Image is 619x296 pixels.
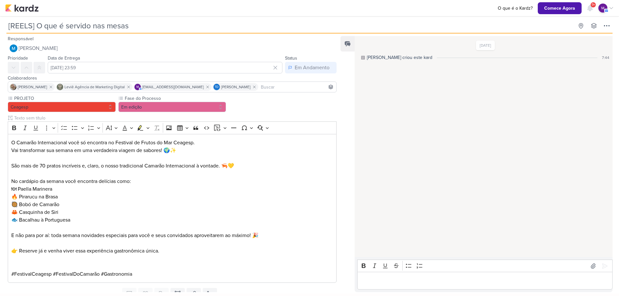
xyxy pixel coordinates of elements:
[538,2,582,14] button: Comece Agora
[295,64,329,72] div: Em Andamento
[495,5,535,12] a: O que é o Kardz?
[357,272,613,290] div: Editor editing area: main
[285,62,337,73] button: Em Andamento
[602,55,609,61] div: 7:44
[124,95,226,102] label: Fase do Processo
[11,139,333,147] p: O Camarão Internacional você só encontra no Festival de Frutos do Mar Ceagesp.
[11,232,333,239] p: E não para por aí: toda semana novidades especiais para você e seus convidados aproveitarem ao má...
[48,62,282,73] input: Select a date
[8,121,337,134] div: Editor toolbar
[136,86,139,89] p: m
[14,95,116,102] label: PROJETO
[8,75,337,81] div: Colaboradores
[13,115,337,121] input: Texto sem título
[11,147,333,154] p: Vai transformar sua semana em uma verdadeira viagem de sabores! 🌍✨
[8,55,28,61] label: Prioridade
[5,4,39,12] img: kardz.app
[8,134,337,283] div: Editor editing area: main
[260,83,335,91] input: Buscar
[285,55,297,61] label: Status
[18,84,47,90] span: [PERSON_NAME]
[11,247,333,255] p: 👉 Reserve já e venha viver essa experiência gastronômica única.
[10,44,17,52] img: MARIANA MIRANDA
[11,270,333,278] p: #FestivalCeagesp #FestivalDoCamarão #Gastronomia
[57,84,63,90] img: Leviê Agência de Marketing Digital
[213,84,220,90] div: Thais de carvalho
[134,84,141,90] div: mlegnaioli@gmail.com
[8,102,116,112] button: Ceagesp
[598,4,607,13] div: mlegnaioli@gmail.com
[118,102,226,112] button: Em edição
[601,5,604,11] p: m
[142,84,204,90] span: [EMAIL_ADDRESS][DOMAIN_NAME]
[8,36,34,42] label: Responsável
[221,84,251,90] span: [PERSON_NAME]
[215,86,219,89] p: Td
[367,54,432,61] div: [PERSON_NAME] criou este kard
[11,162,333,170] p: São mais de 70 pratos incríveis e, claro, o nosso tradicional Camarão Internacional à vontade. 🦐💛
[11,177,333,224] p: No cardápio da semana você encontra delícias como: 🍽 Paella Marinera 🔥 Pirarucu na Brasa 🥘 Bobó d...
[10,84,16,90] img: Sarah Violante
[48,55,80,61] label: Data de Entrega
[6,20,574,32] input: Kard Sem Título
[592,2,595,7] span: 9+
[8,43,337,54] button: [PERSON_NAME]
[64,84,125,90] span: Leviê Agência de Marketing Digital
[19,44,58,52] span: [PERSON_NAME]
[357,260,613,272] div: Editor toolbar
